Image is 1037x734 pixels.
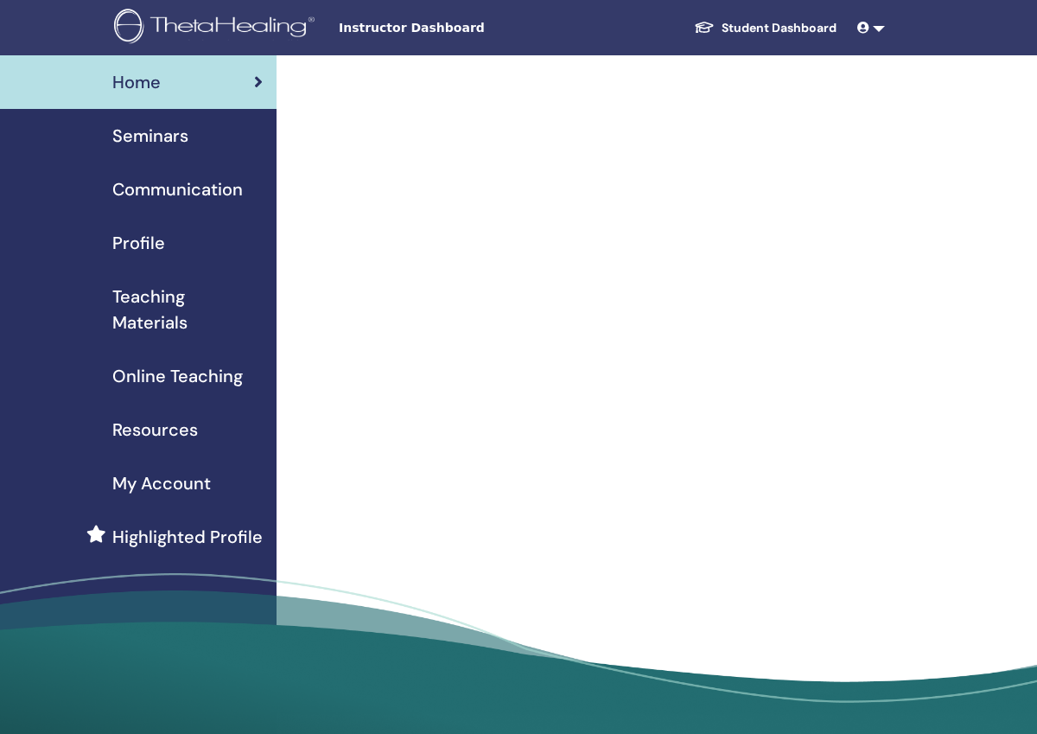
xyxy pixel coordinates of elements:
[112,284,263,335] span: Teaching Materials
[112,69,161,95] span: Home
[680,12,850,44] a: Student Dashboard
[112,176,243,202] span: Communication
[339,19,598,37] span: Instructor Dashboard
[112,417,198,443] span: Resources
[694,20,715,35] img: graduation-cap-white.svg
[112,524,263,550] span: Highlighted Profile
[112,470,211,496] span: My Account
[112,230,165,256] span: Profile
[112,123,188,149] span: Seminars
[114,9,321,48] img: logo.png
[112,363,243,389] span: Online Teaching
